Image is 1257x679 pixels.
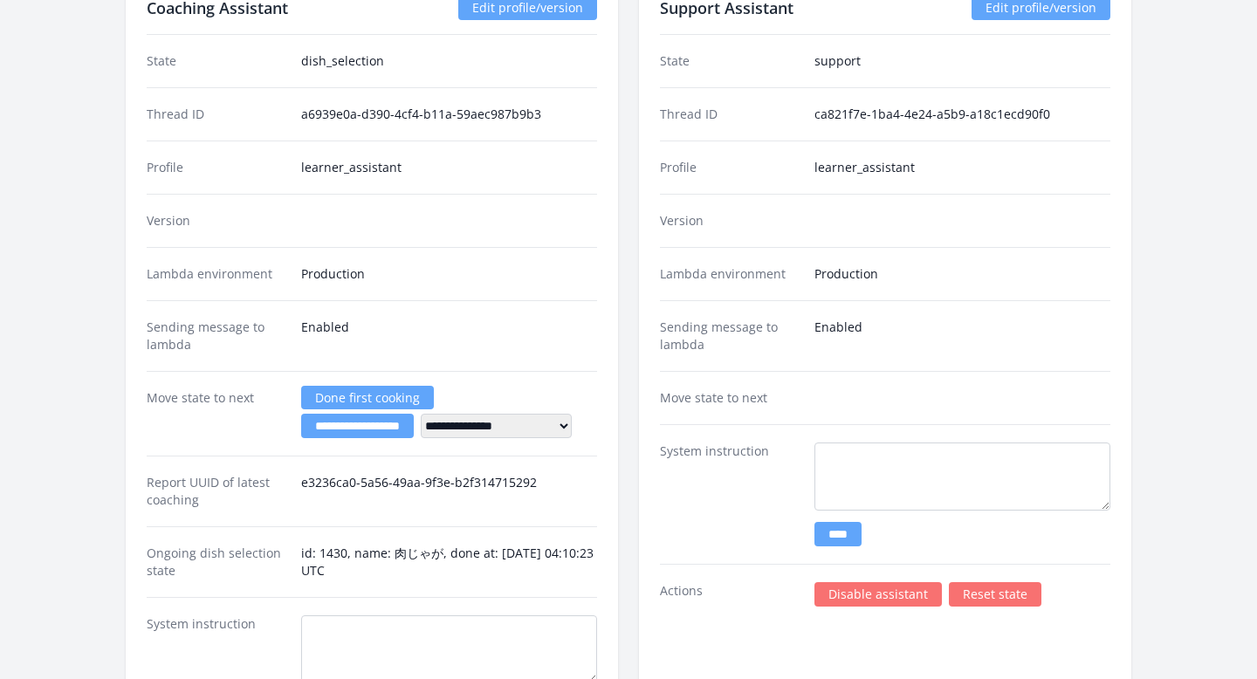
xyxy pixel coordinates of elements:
[301,159,597,176] dd: learner_assistant
[660,159,800,176] dt: Profile
[147,265,287,283] dt: Lambda environment
[660,265,800,283] dt: Lambda environment
[301,319,597,353] dd: Enabled
[660,442,800,546] dt: System instruction
[660,389,800,407] dt: Move state to next
[301,106,597,123] dd: a6939e0a-d390-4cf4-b11a-59aec987b9b3
[814,319,1110,353] dd: Enabled
[147,159,287,176] dt: Profile
[147,319,287,353] dt: Sending message to lambda
[301,386,434,409] a: Done first cooking
[814,265,1110,283] dd: Production
[814,159,1110,176] dd: learner_assistant
[147,106,287,123] dt: Thread ID
[814,106,1110,123] dd: ca821f7e-1ba4-4e24-a5b9-a18c1ecd90f0
[301,474,597,509] dd: e3236ca0-5a56-49aa-9f3e-b2f314715292
[660,212,800,230] dt: Version
[814,52,1110,70] dd: support
[301,265,597,283] dd: Production
[660,106,800,123] dt: Thread ID
[301,545,597,580] dd: id: 1430, name: 肉じゃが, done at: [DATE] 04:10:23 UTC
[147,212,287,230] dt: Version
[147,474,287,509] dt: Report UUID of latest coaching
[147,545,287,580] dt: Ongoing dish selection state
[147,52,287,70] dt: State
[814,582,942,607] a: Disable assistant
[147,389,287,438] dt: Move state to next
[949,582,1041,607] a: Reset state
[301,52,597,70] dd: dish_selection
[660,582,800,607] dt: Actions
[660,319,800,353] dt: Sending message to lambda
[660,52,800,70] dt: State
